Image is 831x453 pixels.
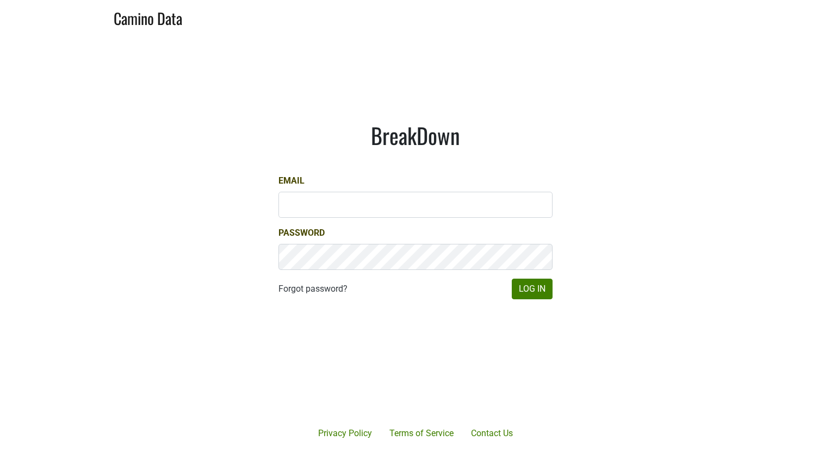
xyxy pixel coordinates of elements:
[309,423,381,444] a: Privacy Policy
[114,4,182,30] a: Camino Data
[278,282,348,295] a: Forgot password?
[381,423,462,444] a: Terms of Service
[512,279,553,299] button: Log In
[278,174,305,187] label: Email
[278,226,325,240] label: Password
[278,122,553,148] h1: BreakDown
[462,423,522,444] a: Contact Us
